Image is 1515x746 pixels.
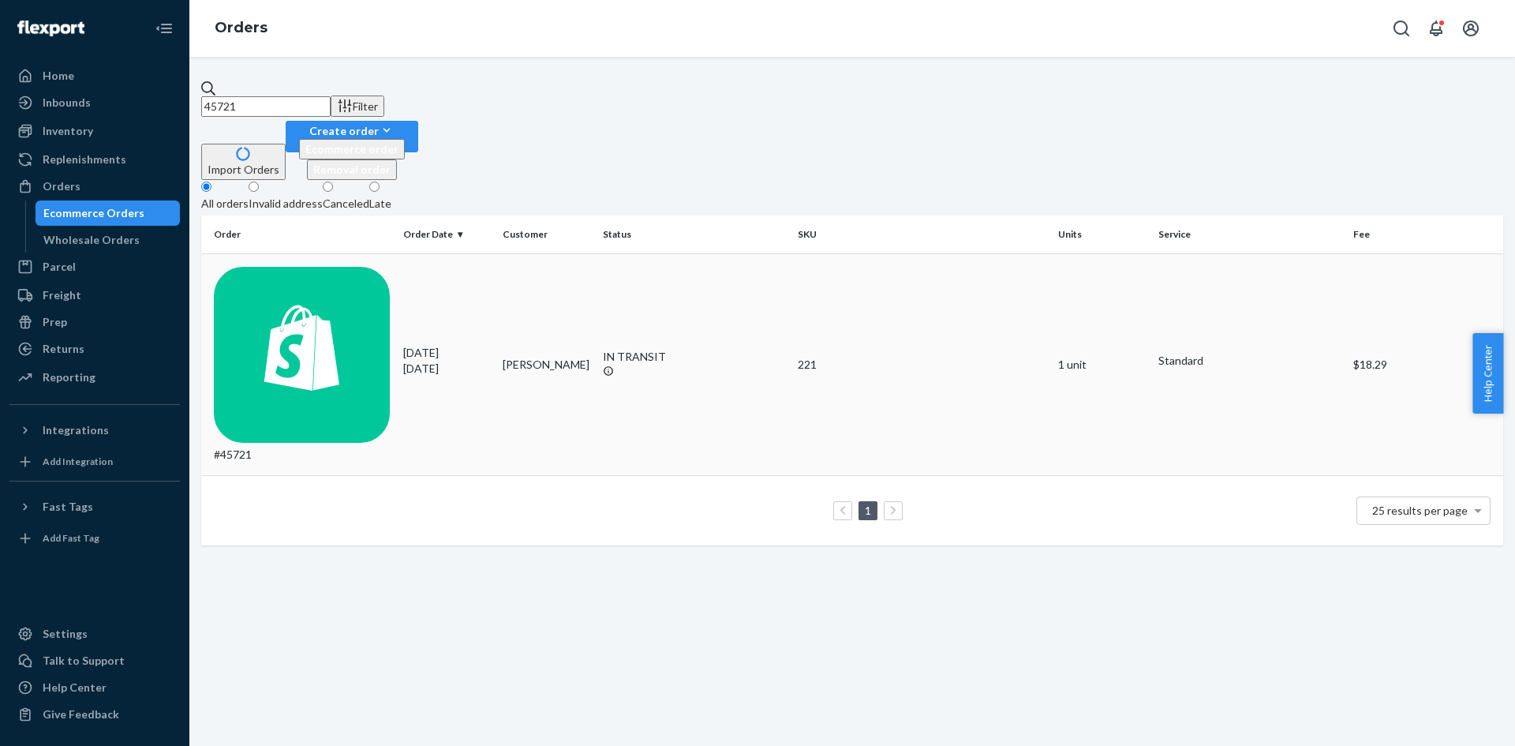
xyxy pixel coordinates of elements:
[43,68,74,84] div: Home
[9,283,180,308] a: Freight
[215,19,267,36] a: Orders
[9,621,180,647] a: Settings
[148,13,180,44] button: Close Navigation
[9,702,180,727] button: Give Feedback
[201,196,249,212] div: All orders
[43,499,93,515] div: Fast Tags
[9,63,180,88] a: Home
[9,90,180,115] a: Inbounds
[603,349,786,365] div: IN TRANSIT
[9,147,180,172] a: Replenishments
[503,227,590,241] div: Customer
[323,196,369,212] div: Canceled
[43,95,91,111] div: Inbounds
[496,253,597,476] td: [PERSON_NAME]
[1052,216,1152,253] th: Units
[403,361,491,377] p: [DATE]
[862,504,874,517] a: Page 1 is your current page
[1420,13,1452,44] button: Open notifications
[201,96,331,117] input: Search orders
[9,675,180,700] a: Help Center
[43,259,76,275] div: Parcel
[9,526,180,551] a: Add Fast Tag
[36,201,181,226] a: Ecommerce Orders
[201,216,397,253] th: Order
[9,118,180,144] a: Inventory
[43,178,80,194] div: Orders
[397,216,497,253] th: Order Date
[1455,13,1487,44] button: Open account menu
[1347,253,1503,476] td: $18.29
[43,123,93,139] div: Inventory
[1052,253,1152,476] td: 1 unit
[249,182,259,192] input: Invalid address
[17,21,84,36] img: Flexport logo
[791,216,1052,253] th: SKU
[43,422,109,438] div: Integrations
[1158,353,1341,369] p: Standard
[43,653,125,669] div: Talk to Support
[323,182,333,192] input: Canceled
[249,196,323,212] div: Invalid address
[369,182,380,192] input: Late
[43,707,119,722] div: Give Feedback
[9,494,180,519] button: Fast Tags
[337,98,378,114] div: Filter
[43,680,107,695] div: Help Center
[43,314,67,330] div: Prep
[331,96,384,117] button: Filter
[43,205,144,221] div: Ecommerce Orders
[313,163,391,176] span: Removal order
[9,449,180,474] a: Add Integration
[1347,216,1503,253] th: Fee
[1372,504,1468,517] span: 25 results per page
[286,121,418,152] button: Create orderEcommerce orderRemoval order
[43,626,88,642] div: Settings
[9,418,180,443] button: Integrations
[597,216,792,253] th: Status
[43,341,84,357] div: Returns
[369,196,391,212] div: Late
[201,144,286,180] button: Import Orders
[1472,333,1503,414] button: Help Center
[43,232,140,248] div: Wholesale Orders
[307,159,397,180] button: Removal order
[9,254,180,279] a: Parcel
[1386,13,1417,44] button: Open Search Box
[43,287,81,303] div: Freight
[299,122,405,139] div: Create order
[299,139,405,159] button: Ecommerce order
[798,357,1046,373] div: 221
[9,174,180,199] a: Orders
[9,648,180,673] a: Talk to Support
[43,152,126,167] div: Replenishments
[9,365,180,390] a: Reporting
[9,336,180,362] a: Returns
[202,6,280,51] ol: breadcrumbs
[43,369,95,385] div: Reporting
[36,227,181,253] a: Wholesale Orders
[1152,216,1348,253] th: Service
[403,345,491,377] div: [DATE]
[9,309,180,335] a: Prep
[214,267,391,463] div: #45721
[201,182,211,192] input: All orders
[305,142,398,156] span: Ecommerce order
[43,531,99,545] div: Add Fast Tag
[43,455,113,468] div: Add Integration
